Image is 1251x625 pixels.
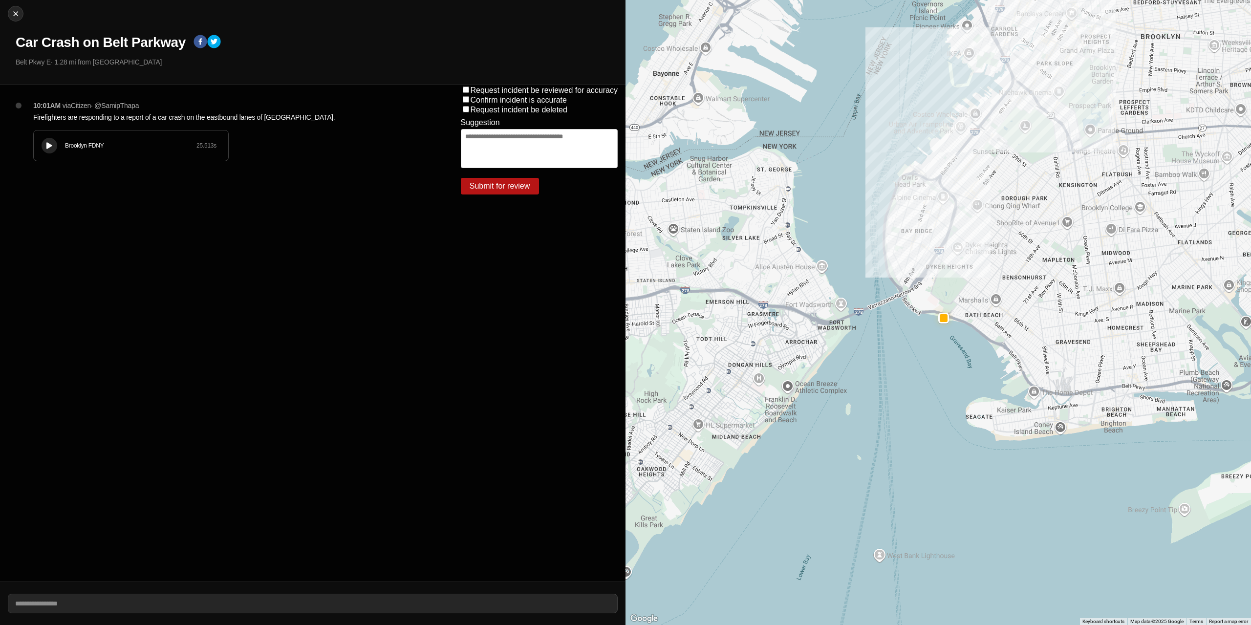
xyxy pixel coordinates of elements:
a: Open this area in Google Maps (opens a new window) [628,612,660,625]
img: Google [628,612,660,625]
div: 25.513 s [196,142,216,150]
label: Confirm incident is accurate [471,96,567,104]
button: cancel [8,6,23,22]
button: Submit for review [461,178,539,194]
button: Keyboard shortcuts [1082,618,1124,625]
h1: Car Crash on Belt Parkway [16,34,186,51]
span: Map data ©2025 Google [1130,619,1184,624]
button: twitter [207,35,221,50]
p: via Citizen · @ SamipThapa [63,101,139,110]
div: Brooklyn FDNY [65,142,196,150]
button: facebook [194,35,207,50]
label: Request incident be reviewed for accuracy [471,86,618,94]
label: Request incident be deleted [471,106,567,114]
p: 10:01AM [33,101,61,110]
a: Terms (opens in new tab) [1189,619,1203,624]
img: cancel [11,9,21,19]
label: Suggestion [461,118,500,127]
p: Firefighters are responding to a report of a car crash on the eastbound lanes of [GEOGRAPHIC_DATA]. [33,112,422,122]
p: Belt Pkwy E · 1.28 mi from [GEOGRAPHIC_DATA] [16,57,618,67]
a: Report a map error [1209,619,1248,624]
